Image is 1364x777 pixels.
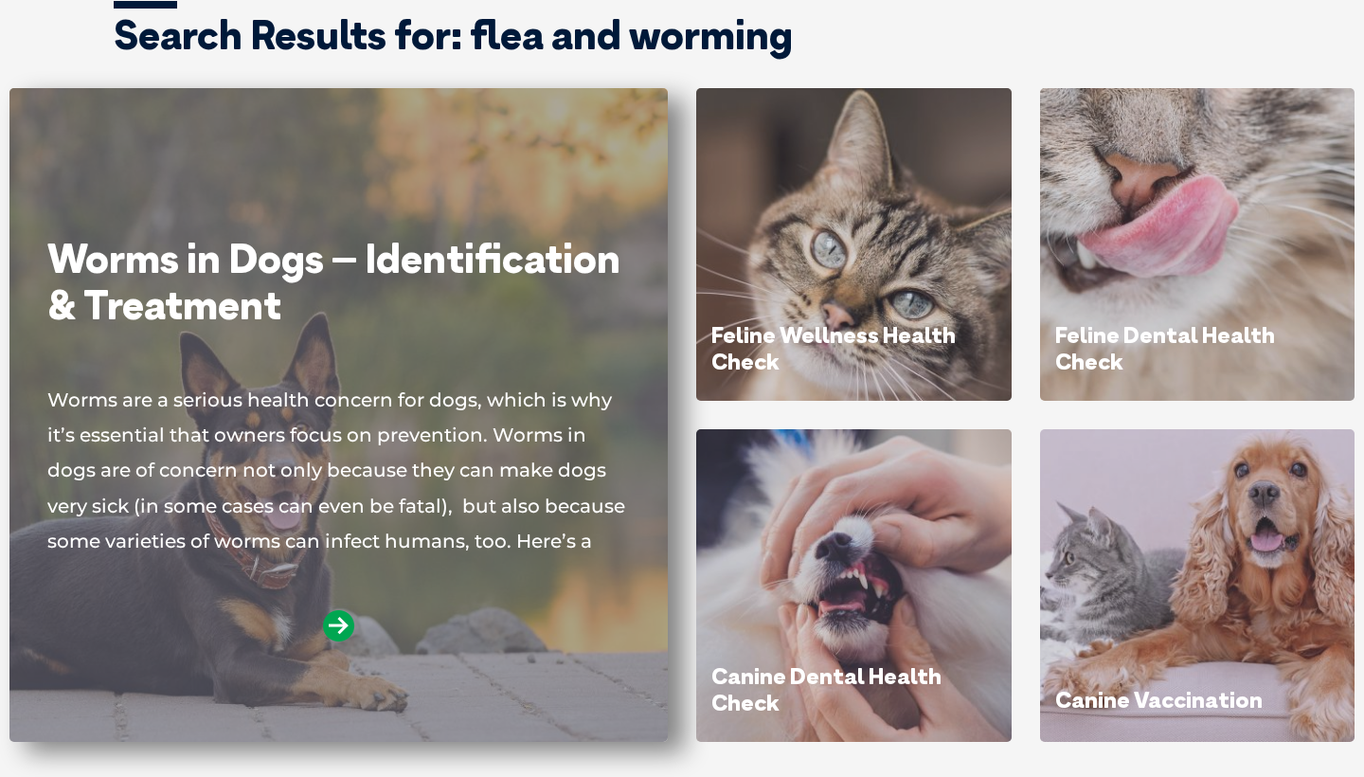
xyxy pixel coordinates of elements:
button: Search [1327,86,1346,105]
a: Canine Vaccination [1055,685,1263,714]
p: Worms are a serious health concern for dogs, which is why it’s essential that owners focus on pre... [47,383,630,553]
a: Feline Dental Health Check [1055,320,1275,375]
a: Worms in Dogs – Identification & Treatment [47,233,620,329]
h1: Search Results for: flea and worming [114,15,1250,55]
a: Canine Dental Health Check [711,661,942,716]
a: Feline Wellness Health Check [711,320,956,375]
